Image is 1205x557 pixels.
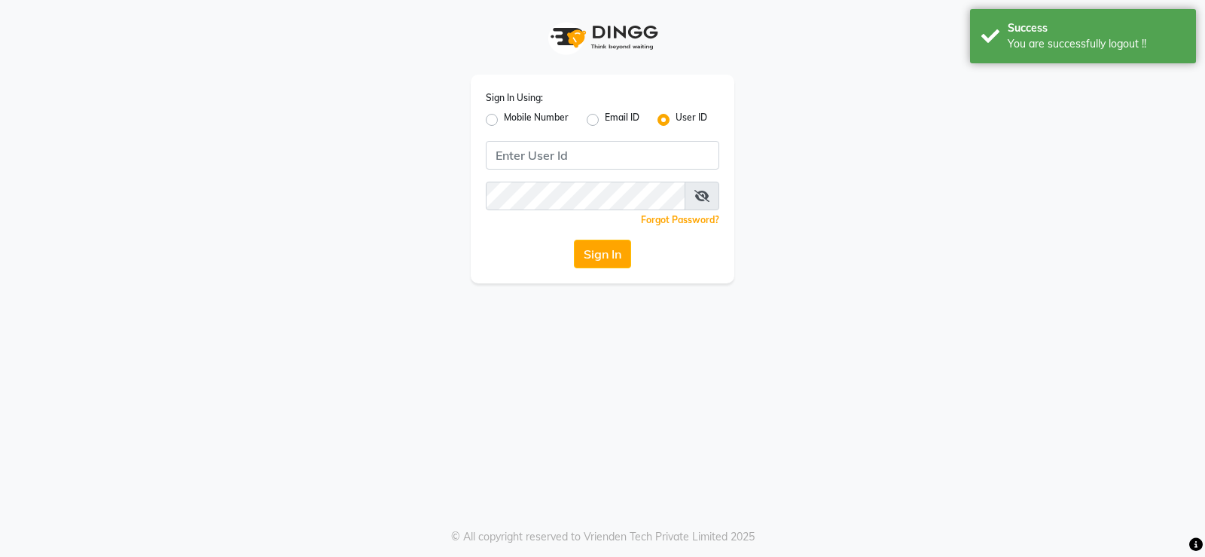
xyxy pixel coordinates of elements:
[486,141,719,170] input: Username
[1008,36,1185,52] div: You are successfully logout !!
[504,111,569,129] label: Mobile Number
[676,111,707,129] label: User ID
[542,15,663,60] img: logo1.svg
[605,111,639,129] label: Email ID
[1008,20,1185,36] div: Success
[486,91,543,105] label: Sign In Using:
[486,182,685,210] input: Username
[574,240,631,268] button: Sign In
[641,214,719,225] a: Forgot Password?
